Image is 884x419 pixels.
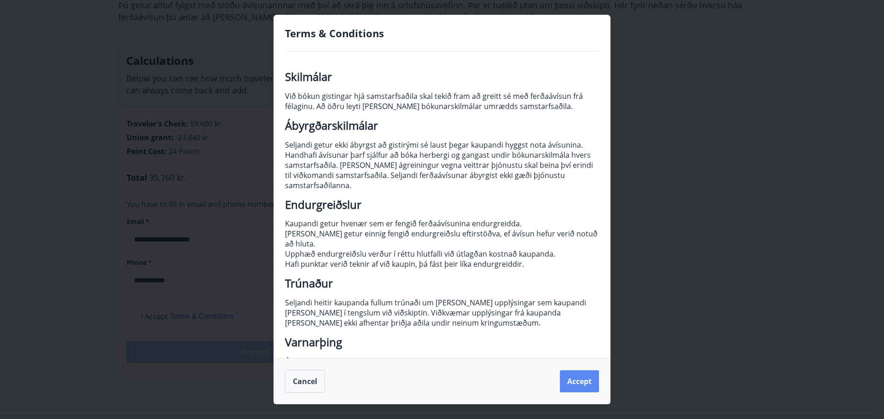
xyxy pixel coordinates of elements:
button: Cancel [285,370,325,393]
p: Kaupandi getur hvenær sem er fengið ferðaávísunina endurgreidda. [285,218,599,229]
h2: Skilmálar [285,72,599,82]
h2: Trúnaður [285,278,599,288]
p: Ákvæði og skilmála þessa ber að túlka í samræmi við íslensk lög. [PERSON_NAME] ágreiningur eða te... [285,356,599,397]
p: Við bókun gistingar hjá samstarfsaðila skal tekið fram að greitt sé með ferðaávísun frá félaginu.... [285,91,599,111]
p: Upphæð endurgreiðslu verður í réttu hlutfalli við útlagðan kostnað kaupanda. [285,249,599,259]
p: Seljandi getur ekki ábyrgst að gistirými sé laust þegar kaupandi hyggst nota ávísunina. Handhafi ... [285,140,599,190]
h2: Endurgreiðslur [285,200,599,210]
h2: Ábyrgðarskilmálar [285,121,599,131]
p: Hafi punktar verið teknir af við kaupin, þá fást þeir líka endurgreiddir. [285,259,599,269]
h2: Varnarþing [285,337,599,347]
h4: Terms & Conditions [285,26,599,40]
button: Accept [560,370,599,392]
p: Seljandi heitir kaupanda fullum trúnaði um [PERSON_NAME] upplýsingar sem kaupandi [PERSON_NAME] í... [285,298,599,328]
p: [PERSON_NAME] getur einnig fengið endurgreiðslu eftirstöðva, ef ávísun hefur verið notuð að hluta. [285,229,599,249]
